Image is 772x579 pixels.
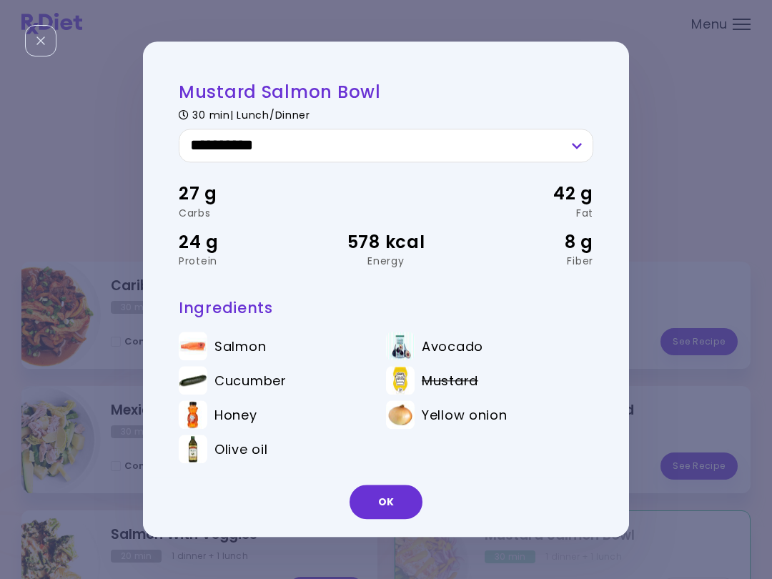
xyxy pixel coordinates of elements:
[422,407,508,423] span: Yellow onion
[317,256,455,266] div: Energy
[214,373,287,389] span: Cucumber
[179,256,317,266] div: Protein
[422,373,478,389] span: Mustard
[455,208,593,218] div: Fat
[179,181,317,208] div: 27 g
[350,485,422,520] button: OK
[455,256,593,266] div: Fiber
[179,229,317,256] div: 24 g
[214,339,266,355] span: Salmon
[179,81,593,103] h2: Mustard Salmon Bowl
[455,229,593,256] div: 8 g
[317,229,455,256] div: 578 kcal
[422,339,483,355] span: Avocado
[179,298,593,317] h3: Ingredients
[455,181,593,208] div: 42 g
[25,25,56,56] div: Close
[214,407,257,423] span: Honey
[179,107,593,121] div: 30 min | Lunch/Dinner
[179,208,317,218] div: Carbs
[214,442,267,457] span: Olive oil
